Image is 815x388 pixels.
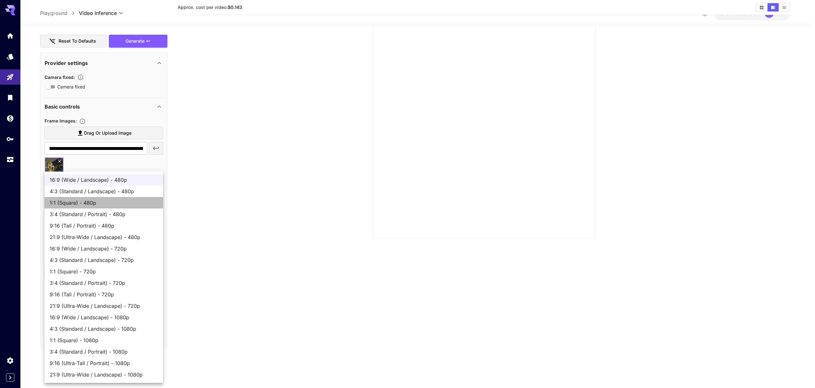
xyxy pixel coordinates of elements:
[50,268,158,275] span: 1:1 (Square) - 720p
[50,291,158,298] span: 9:16 (Tall / Portrait) - 720p
[50,279,158,287] span: 3:4 (Standard / Portrait) - 720p
[50,187,158,195] span: 4:3 (Standard / Landscape) - 480p
[50,314,158,321] span: 16:9 (Wide / Landscape) - 1080p
[50,302,158,310] span: 21:9 (Ultra-Wide / Landscape) - 720p
[50,245,158,252] span: 16:9 (Wide / Landscape) - 720p
[50,222,158,229] span: 9:16 (Tall / Portrait) - 480p
[50,359,158,367] span: 9:16 (Ultra-Tall / Portrait) - 1080p
[50,336,158,344] span: 1:1 (Square) - 1080p
[50,348,158,356] span: 3:4 (Standard / Portrait) - 1080p
[50,256,158,264] span: 4:3 (Standard / Landscape) - 720p
[50,325,158,333] span: 4:3 (Standard / Landscape) - 1080p
[50,199,158,207] span: 1:1 (Square) - 480p
[50,233,158,241] span: 21:9 (Ultra-Wide / Landscape) - 480p
[50,371,158,378] span: 21:9 (Ultra-Wide / Landscape) - 1080p
[50,210,158,218] span: 3:4 (Standard / Portrait) - 480p
[50,176,158,184] span: 16:9 (Wide / Landscape) - 480p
